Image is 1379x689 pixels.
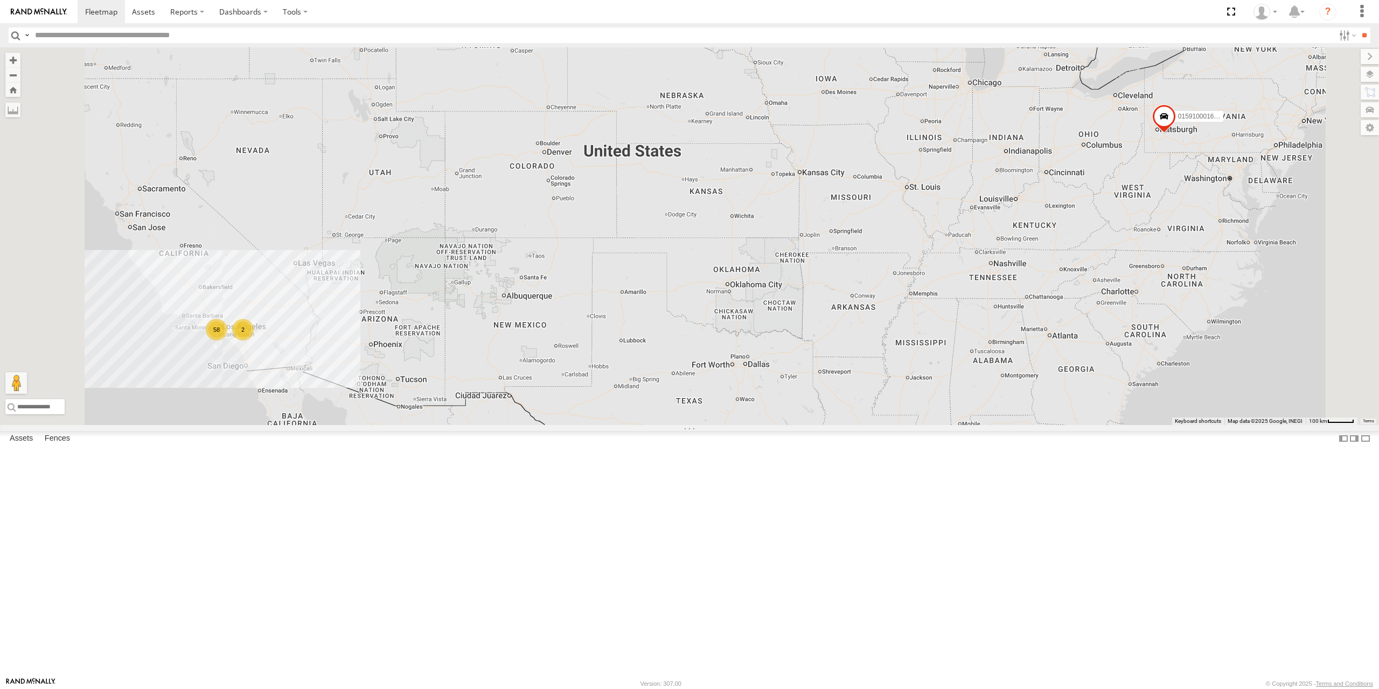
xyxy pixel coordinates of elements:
i: ? [1319,3,1336,20]
button: Zoom Home [5,82,20,97]
button: Zoom out [5,67,20,82]
label: Measure [5,102,20,117]
label: Search Filter Options [1335,27,1358,43]
div: Dispatch [1250,4,1281,20]
label: Fences [39,431,75,446]
button: Map Scale: 100 km per 46 pixels [1306,417,1357,425]
div: 58 [206,319,227,340]
button: Zoom in [5,53,20,67]
label: Map Settings [1361,120,1379,135]
img: rand-logo.svg [11,8,67,16]
label: Search Query [23,27,31,43]
span: 015910001673808 [1178,113,1232,120]
label: Hide Summary Table [1360,431,1371,447]
div: © Copyright 2025 - [1266,680,1373,687]
span: 100 km [1309,418,1327,424]
div: 2 [232,319,254,340]
div: Version: 307.00 [640,680,681,687]
button: Drag Pegman onto the map to open Street View [5,372,27,394]
a: Visit our Website [6,678,55,689]
a: Terms and Conditions [1316,680,1373,687]
a: Terms (opens in new tab) [1363,419,1374,423]
button: Keyboard shortcuts [1175,417,1221,425]
label: Dock Summary Table to the Left [1338,431,1349,447]
span: Map data ©2025 Google, INEGI [1228,418,1303,424]
label: Assets [4,431,38,446]
label: Dock Summary Table to the Right [1349,431,1360,447]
